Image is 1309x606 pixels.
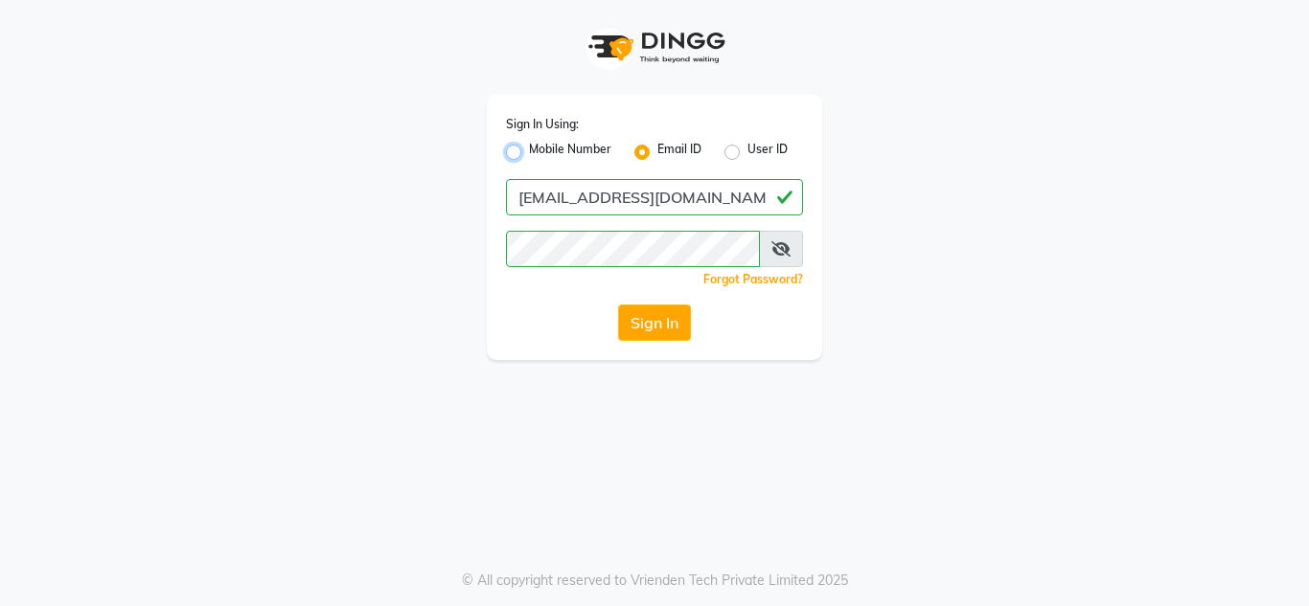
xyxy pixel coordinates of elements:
[657,141,701,164] label: Email ID
[529,141,611,164] label: Mobile Number
[578,19,731,76] img: logo1.svg
[747,141,788,164] label: User ID
[506,179,803,215] input: Username
[506,231,760,267] input: Username
[618,304,691,341] button: Sign In
[703,272,803,286] a: Forgot Password?
[506,116,579,133] label: Sign In Using:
